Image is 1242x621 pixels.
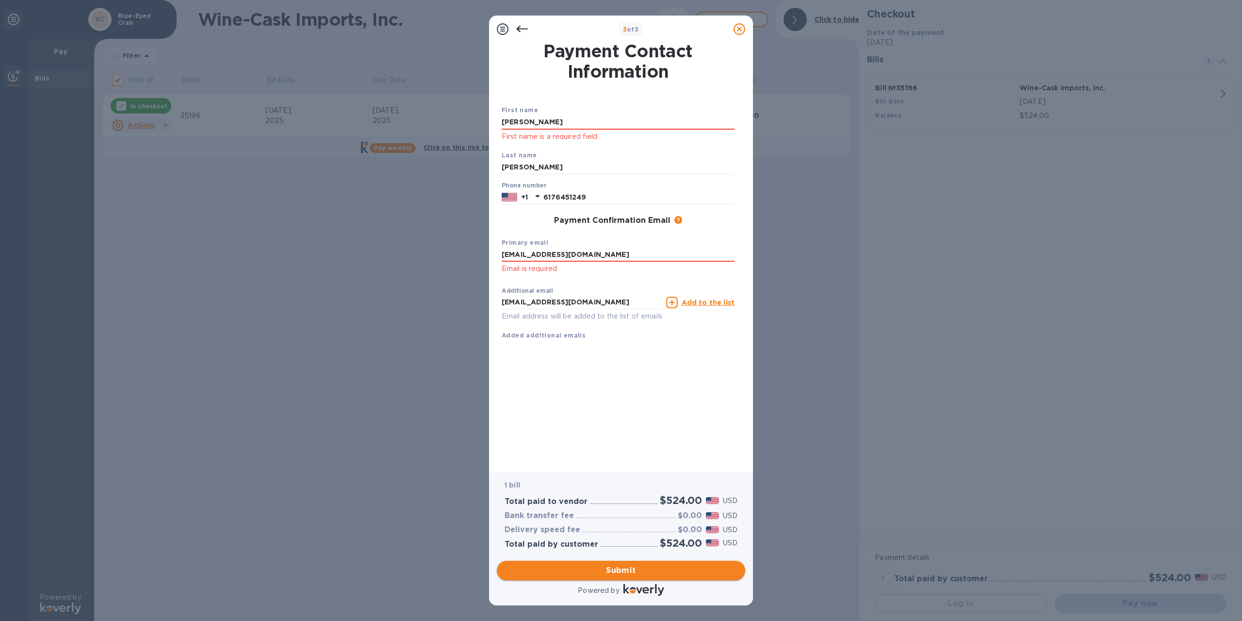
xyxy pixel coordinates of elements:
u: Add to the list [682,299,735,306]
h3: Delivery speed fee [505,525,580,535]
h3: $0.00 [678,525,702,535]
p: USD [723,511,737,521]
label: Additional email [502,288,553,294]
input: Enter your phone number [543,190,735,204]
img: US [502,192,517,202]
h1: Payment Contact Information [502,41,735,82]
b: of 3 [623,26,639,33]
b: First name [502,106,538,114]
span: 3 [623,26,627,33]
img: Logo [623,584,664,596]
b: Added additional emails [502,332,586,339]
p: USD [723,538,737,548]
h3: $0.00 [678,511,702,520]
p: USD [723,496,737,506]
span: Submit [505,565,737,576]
h3: Total paid by customer [505,540,598,549]
img: USD [706,497,719,504]
label: Phone number [502,183,546,189]
p: Powered by [578,586,619,596]
h3: Total paid to vendor [505,497,588,506]
p: First name is a required field [502,131,735,142]
b: 1 bill [505,481,520,489]
b: Last name [502,151,537,159]
h2: $524.00 [660,537,702,549]
input: Enter your first name [502,115,735,130]
img: USD [706,512,719,519]
b: Primary email [502,239,548,246]
input: Enter your primary name [502,248,735,262]
p: Email address will be added to the list of emails [502,311,662,322]
img: USD [706,526,719,533]
p: +1 [521,192,528,202]
h3: Bank transfer fee [505,511,574,520]
p: USD [723,525,737,535]
p: Email is required [502,263,735,274]
h3: Payment Confirmation Email [554,216,670,225]
img: USD [706,539,719,546]
input: Enter additional email [502,295,662,310]
h2: $524.00 [660,494,702,506]
input: Enter your last name [502,160,735,175]
button: Submit [497,561,745,580]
